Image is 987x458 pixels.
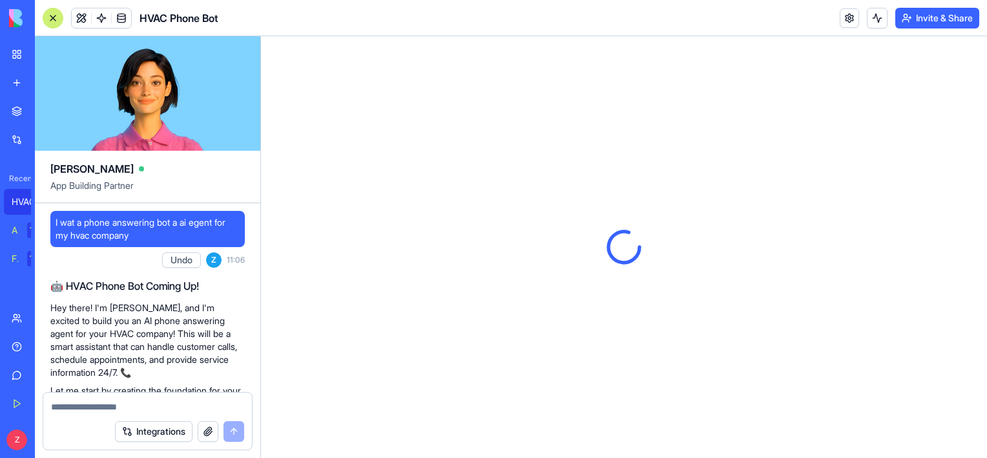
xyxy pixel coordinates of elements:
[895,8,979,28] button: Invite & Share
[4,246,56,272] a: Feedback FormTRY
[12,252,18,265] div: Feedback Form
[115,421,192,442] button: Integrations
[4,189,56,215] a: HVAC Phone Bot
[4,173,31,184] span: Recent
[12,224,18,237] div: AI Logo Generator
[140,10,218,26] span: HVAC Phone Bot
[50,278,245,294] h2: 🤖 HVAC Phone Bot Coming Up!
[56,216,240,242] span: I wat a phone answering bot a ai egent for my hvac company
[27,251,48,267] div: TRY
[50,384,245,410] p: Let me start by creating the foundation for your phone bot system:
[4,217,56,243] a: AI Logo GeneratorTRY
[27,223,48,238] div: TRY
[9,9,89,27] img: logo
[50,301,245,379] p: Hey there! I'm [PERSON_NAME], and I'm excited to build you an AI phone answering agent for your H...
[162,252,201,268] button: Undo
[12,195,48,208] div: HVAC Phone Bot
[227,255,245,265] span: 11:06
[6,430,27,450] span: Z
[50,161,134,177] span: [PERSON_NAME]
[50,179,245,202] span: App Building Partner
[206,252,222,268] span: Z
